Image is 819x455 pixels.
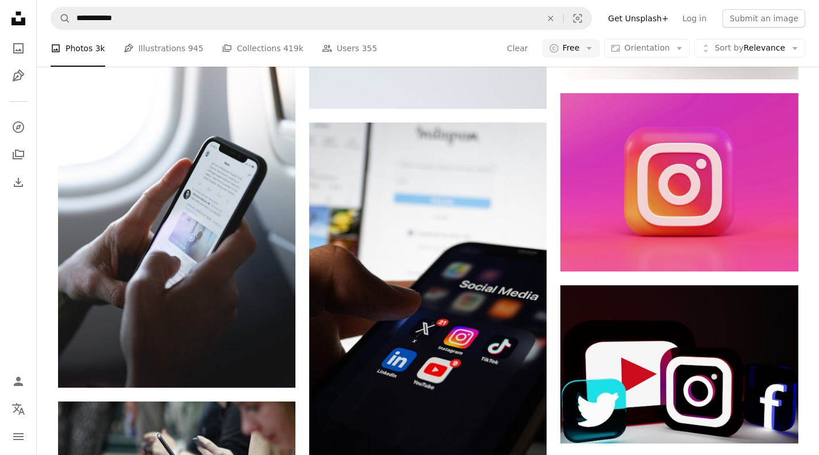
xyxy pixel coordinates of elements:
[714,43,743,52] span: Sort by
[51,7,71,29] button: Search Unsplash
[7,425,30,448] button: Menu
[7,397,30,420] button: Language
[722,9,805,28] button: Submit an image
[714,43,785,54] span: Relevance
[675,9,713,28] a: Log in
[543,39,600,58] button: Free
[51,7,592,30] form: Find visuals sitewide
[560,93,798,272] img: pink and white square illustration
[560,359,798,369] a: a group of different types of social media logos
[560,177,798,187] a: pink and white square illustration
[7,370,30,393] a: Log in / Sign up
[283,42,303,55] span: 419k
[506,39,529,58] button: Clear
[322,30,377,67] a: Users 355
[7,143,30,166] a: Collections
[124,30,203,67] a: Illustrations 945
[58,204,295,215] a: person holding space gray iPhone X
[309,296,547,306] a: A person holding a smart phone with social media on the screen
[7,64,30,87] a: Illustrations
[7,171,30,194] a: Download History
[563,43,580,54] span: Free
[538,7,563,29] button: Clear
[560,285,798,443] img: a group of different types of social media logos
[601,9,675,28] a: Get Unsplash+
[624,43,670,52] span: Orientation
[564,7,591,29] button: Visual search
[362,42,377,55] span: 355
[58,31,295,388] img: person holding space gray iPhone X
[694,39,805,58] button: Sort byRelevance
[7,116,30,139] a: Explore
[188,42,203,55] span: 945
[7,37,30,60] a: Photos
[604,39,690,58] button: Orientation
[222,30,303,67] a: Collections 419k
[7,7,30,32] a: Home — Unsplash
